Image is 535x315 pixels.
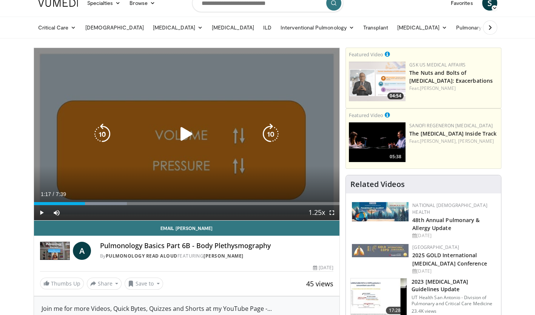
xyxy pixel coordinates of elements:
a: Transplant [359,20,393,35]
div: Progress Bar [34,202,340,205]
button: Share [87,278,122,290]
img: 64e8314d-0090-42e1-8885-f47de767bd23.png.150x105_q85_crop-smart_upscale.png [349,122,405,162]
a: 05:38 [349,122,405,162]
a: Critical Care [34,20,81,35]
a: [DEMOGRAPHIC_DATA] [81,20,148,35]
a: Sanofi Regeneron [MEDICAL_DATA] [409,122,493,129]
div: By FEATURING [100,253,333,259]
a: [PERSON_NAME] [204,253,244,259]
div: [DATE] [412,232,495,239]
a: Interventional Pulmonology [276,20,359,35]
h4: Pulmonology Basics Part 6B - Body Plethysmography [100,242,333,250]
button: Mute [49,205,64,220]
a: The Nuts and Bolts of [MEDICAL_DATA]: Exacerbations [409,69,493,84]
img: b90f5d12-84c1-472e-b843-5cad6c7ef911.jpg.150x105_q85_autocrop_double_scale_upscale_version-0.2.jpg [352,202,409,221]
span: / [53,191,54,197]
a: [PERSON_NAME], [420,138,457,144]
a: [GEOGRAPHIC_DATA] [412,244,459,250]
div: [DATE] [313,264,333,271]
p: 23.4K views [412,308,436,314]
a: GSK US Medical Affairs [409,62,466,68]
div: Feat. [409,138,498,145]
a: Email [PERSON_NAME] [34,221,340,236]
a: Pulmonology Read Aloud [106,253,177,259]
a: [PERSON_NAME] [458,138,494,144]
small: Featured Video [349,112,383,119]
img: 115e3ffd-dfda-40a8-9c6e-2699a402c261.png.150x105_q85_crop-smart_upscale.png [349,62,405,101]
img: 29f03053-4637-48fc-b8d3-cde88653f0ec.jpeg.150x105_q85_autocrop_double_scale_upscale_version-0.2.jpg [352,244,409,257]
a: The [MEDICAL_DATA] Inside Track [409,130,496,137]
a: ILD [259,20,276,35]
a: Thumbs Up [40,278,84,289]
a: 2025 GOLD International [MEDICAL_DATA] Conference [412,252,487,267]
video-js: Video Player [34,48,340,221]
p: UT Health San Antonio - Division of Pulmonary and Critical Care Medicine [412,295,496,307]
a: [PERSON_NAME] [420,85,456,91]
a: A [73,242,91,260]
a: 48th Annual Pulmonary & Allergy Update [412,216,479,232]
a: [MEDICAL_DATA] [393,20,452,35]
button: Fullscreen [324,205,339,220]
span: 1:17 [41,191,51,197]
button: Play [34,205,49,220]
a: National [DEMOGRAPHIC_DATA] Health [412,202,487,215]
div: Feat. [409,85,498,92]
a: [MEDICAL_DATA] [207,20,259,35]
a: 04:54 [349,62,405,101]
span: 45 views [306,279,333,288]
span: 17:28 [386,307,404,314]
button: Playback Rate [309,205,324,220]
img: Pulmonology Read Aloud [40,242,70,260]
small: Featured Video [349,51,383,58]
div: [DATE] [412,268,495,275]
span: 05:38 [387,153,404,160]
span: 7:39 [56,191,66,197]
h3: 2023 [MEDICAL_DATA] Guidelines Update [412,278,496,293]
button: Save to [125,278,163,290]
h4: Related Videos [350,180,405,189]
a: Pulmonary Infection [452,20,517,35]
a: [MEDICAL_DATA] [148,20,207,35]
span: 04:54 [387,93,404,99]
